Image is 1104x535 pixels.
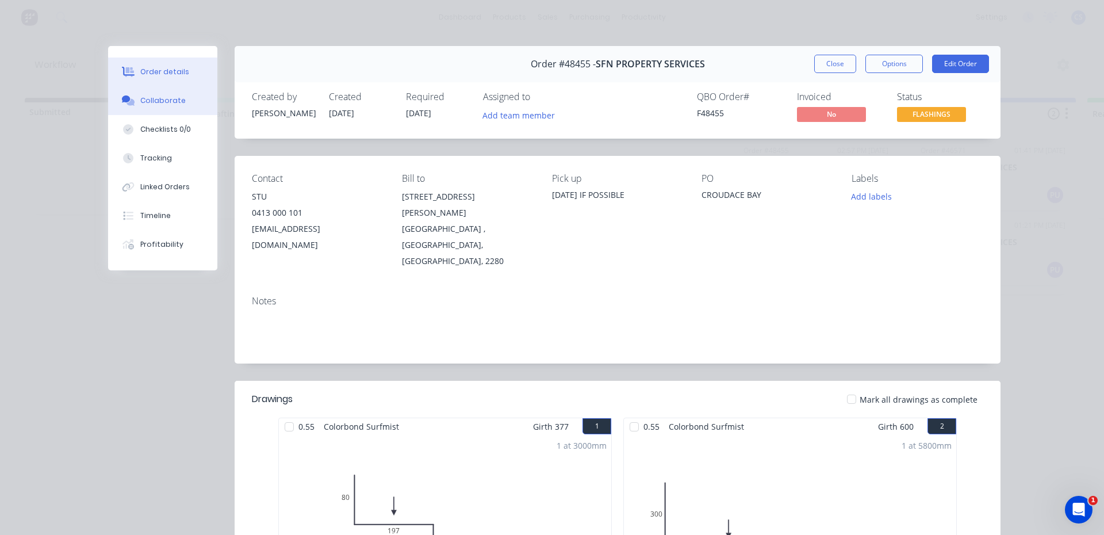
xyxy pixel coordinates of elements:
[252,205,384,221] div: 0413 000 101
[552,173,684,184] div: Pick up
[897,107,966,121] span: FLASHINGS
[477,107,561,123] button: Add team member
[552,189,684,201] div: [DATE] IF POSSIBLE
[140,239,183,250] div: Profitability
[140,182,190,192] div: Linked Orders
[252,221,384,253] div: [EMAIL_ADDRESS][DOMAIN_NAME]
[402,189,534,269] div: [STREET_ADDRESS][PERSON_NAME][GEOGRAPHIC_DATA] , [GEOGRAPHIC_DATA], [GEOGRAPHIC_DATA], 2280
[701,189,833,205] div: CROUDACE BAY
[329,108,354,119] span: [DATE]
[108,144,217,173] button: Tracking
[402,189,534,221] div: [STREET_ADDRESS][PERSON_NAME]
[108,58,217,86] button: Order details
[878,418,914,435] span: Girth 600
[140,67,189,77] div: Order details
[252,296,983,307] div: Notes
[557,440,607,452] div: 1 at 3000mm
[140,124,191,135] div: Checklists 0/0
[1088,496,1098,505] span: 1
[697,91,783,102] div: QBO Order #
[252,91,315,102] div: Created by
[701,173,833,184] div: PO
[252,189,384,253] div: STU0413 000 101[EMAIL_ADDRESS][DOMAIN_NAME]
[852,173,983,184] div: Labels
[319,418,404,435] span: Colorbond Surfmist
[406,108,431,119] span: [DATE]
[697,107,783,119] div: F48455
[897,91,983,102] div: Status
[252,173,384,184] div: Contact
[664,418,749,435] span: Colorbond Surfmist
[108,201,217,230] button: Timeline
[845,189,898,204] button: Add labels
[108,173,217,201] button: Linked Orders
[932,55,989,73] button: Edit Order
[140,211,171,221] div: Timeline
[797,107,866,121] span: No
[140,153,172,163] div: Tracking
[483,91,598,102] div: Assigned to
[596,59,705,70] span: SFN PROPERTY SERVICES
[483,107,561,123] button: Add team member
[865,55,923,73] button: Options
[814,55,856,73] button: Close
[402,221,534,269] div: [GEOGRAPHIC_DATA] , [GEOGRAPHIC_DATA], [GEOGRAPHIC_DATA], 2280
[797,91,883,102] div: Invoiced
[897,107,966,124] button: FLASHINGS
[252,107,315,119] div: [PERSON_NAME]
[860,393,977,406] span: Mark all drawings as complete
[1065,496,1092,523] iframe: Intercom live chat
[902,440,952,452] div: 1 at 5800mm
[108,86,217,115] button: Collaborate
[531,59,596,70] span: Order #48455 -
[329,91,392,102] div: Created
[406,91,469,102] div: Required
[108,115,217,144] button: Checklists 0/0
[140,95,186,106] div: Collaborate
[533,418,569,435] span: Girth 377
[639,418,664,435] span: 0.55
[252,189,384,205] div: STU
[402,173,534,184] div: Bill to
[252,392,293,406] div: Drawings
[582,418,611,434] button: 1
[927,418,956,434] button: 2
[108,230,217,259] button: Profitability
[294,418,319,435] span: 0.55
